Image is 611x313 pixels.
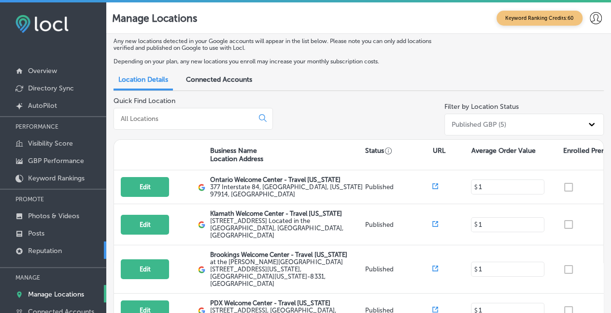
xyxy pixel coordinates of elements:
p: Published [365,221,432,228]
p: Published [365,183,432,191]
p: Klamath Welcome Center - Travel [US_STATE] [210,210,362,217]
p: Brookings Welcome Center - Travel [US_STATE] [210,251,362,258]
input: All Locations [120,114,251,123]
span: Location Details [118,75,168,84]
button: Edit [121,177,169,197]
p: GBP Performance [28,157,84,165]
div: Published GBP (5) [452,120,506,129]
p: Average Order Value [471,147,535,155]
button: Edit [121,259,169,279]
p: Depending on your plan, any new locations you enroll may increase your monthly subscription costs. [114,58,432,65]
p: Keyword Rankings [28,174,85,182]
p: Any new locations detected in your Google accounts will appear in the list below. Please note you... [114,38,432,51]
p: Posts [28,229,44,238]
p: Manage Locations [112,12,197,24]
p: PDX Welcome Center - Travel [US_STATE] [210,299,362,307]
p: URL [432,147,445,155]
label: [STREET_ADDRESS] Located in the [GEOGRAPHIC_DATA] , [GEOGRAPHIC_DATA], [GEOGRAPHIC_DATA] [210,217,362,239]
p: Business Name Location Address [210,147,263,163]
p: Reputation [28,247,62,255]
img: fda3e92497d09a02dc62c9cd864e3231.png [15,15,69,33]
p: AutoPilot [28,102,57,110]
button: Edit [121,215,169,235]
p: $ [474,184,477,191]
img: logo [198,184,205,191]
p: $ [474,266,477,273]
img: logo [198,266,205,273]
p: Photos & Videos [28,212,79,220]
img: logo [198,221,205,228]
p: Ontario Welcome Center - Travel [US_STATE] [210,176,362,183]
p: Overview [28,67,57,75]
p: Published [365,266,432,273]
label: Filter by Location Status [444,103,519,111]
label: Quick Find Location [114,97,175,105]
label: 377 Interstate 84 , [GEOGRAPHIC_DATA], [US_STATE] 97914, [GEOGRAPHIC_DATA] [210,183,362,198]
span: Connected Accounts [186,75,252,84]
span: Keyword Ranking Credits: 60 [497,11,583,26]
label: at the [PERSON_NAME][GEOGRAPHIC_DATA] [STREET_ADDRESS][US_STATE] , [GEOGRAPHIC_DATA][US_STATE]-83... [210,258,362,287]
p: Visibility Score [28,139,73,148]
p: Directory Sync [28,84,74,92]
p: Manage Locations [28,290,84,298]
p: $ [474,221,477,228]
p: Status [365,147,432,155]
